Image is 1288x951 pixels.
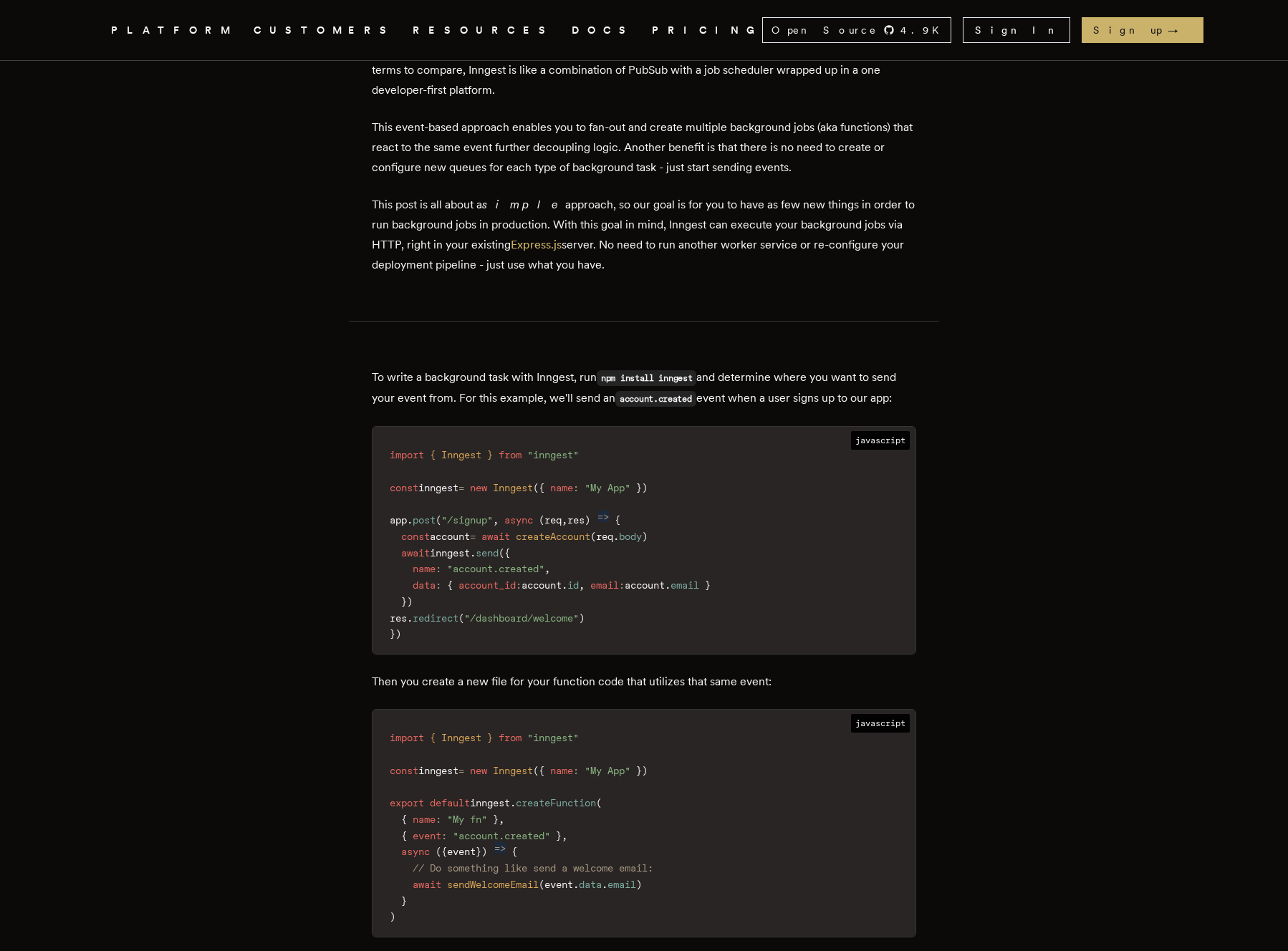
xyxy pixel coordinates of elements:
span: } [556,830,562,841]
span: "/dashboard/welcome" [464,612,579,624]
span: default [430,797,470,808]
span: name [413,563,436,574]
span: new [470,765,487,776]
span: { [511,846,517,857]
span: const [390,482,418,493]
span: javascript [851,714,910,733]
span: send [476,547,499,559]
span: : [573,765,579,776]
span: . [470,547,476,559]
span: ) [642,482,648,493]
span: => [597,511,609,522]
span: "account.created" [447,563,544,574]
span: : [436,814,441,825]
span: 4.9 K [900,23,948,37]
span: : [441,830,447,841]
span: } [401,596,407,607]
a: Sign In [963,17,1070,43]
span: from [499,732,522,743]
span: } [493,814,499,825]
span: "My App" [585,765,630,776]
span: } [487,449,493,460]
span: ) [407,596,413,607]
span: ) [481,846,487,857]
span: createAccount [516,531,590,542]
span: data [413,579,436,591]
span: . [573,879,579,890]
span: ( [539,514,544,526]
span: ) [642,531,648,542]
span: ) [579,612,585,624]
span: await [401,547,430,559]
span: ( [533,765,539,776]
span: ) [636,879,642,890]
span: name [550,765,573,776]
span: app [390,514,407,526]
span: ) [642,765,648,776]
span: : [619,579,625,591]
span: } [705,579,711,591]
a: DOCS [572,21,635,39]
span: . [562,579,567,591]
span: body [619,531,642,542]
span: } [476,846,481,857]
span: . [407,612,413,624]
a: Sign up [1082,17,1203,43]
span: "inngest" [527,732,579,743]
span: = [458,765,464,776]
span: . [510,797,516,808]
button: RESOURCES [413,21,554,39]
span: , [499,814,504,825]
span: new [470,482,487,493]
span: ( [458,612,464,624]
span: : [436,563,441,574]
span: event [413,830,441,841]
span: async [401,846,430,857]
span: const [401,531,430,542]
span: => [494,842,506,854]
span: . [665,579,671,591]
span: { [430,732,436,743]
span: req [544,514,562,526]
span: { [504,547,510,559]
span: event [447,846,476,857]
span: { [401,830,407,841]
span: ( [539,879,544,890]
span: : [516,579,522,591]
span: , [544,563,550,574]
span: account [430,531,470,542]
span: account_id [458,579,516,591]
span: event [544,879,573,890]
span: { [539,482,544,493]
p: This post is all about a approach, so our goal is for you to have as few new things in order to r... [372,195,916,275]
span: "/signup" [441,514,493,526]
span: javascript [851,431,910,450]
span: } [487,732,493,743]
span: inngest [430,547,470,559]
span: : [436,579,441,591]
span: . [613,531,619,542]
span: ( [596,797,602,808]
span: "My fn" [447,814,487,825]
span: ) [395,628,401,639]
span: async [504,514,533,526]
a: PRICING [652,21,762,39]
span: email [590,579,619,591]
span: res [390,612,407,624]
span: PLATFORM [111,21,236,39]
span: account [522,579,562,591]
span: , [562,830,567,841]
span: await [481,531,510,542]
span: "My App" [585,482,630,493]
span: res [567,514,585,526]
span: } [390,628,395,639]
span: export [390,797,424,808]
span: sendWelcomeEmail [447,879,539,890]
span: ( [533,482,539,493]
span: { [539,765,544,776]
span: { [430,449,436,460]
span: ( [499,547,504,559]
span: → [1168,23,1192,37]
p: To write a background task with Inngest, run and determine where you want to send your event from... [372,367,916,409]
span: "account.created" [453,830,550,841]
